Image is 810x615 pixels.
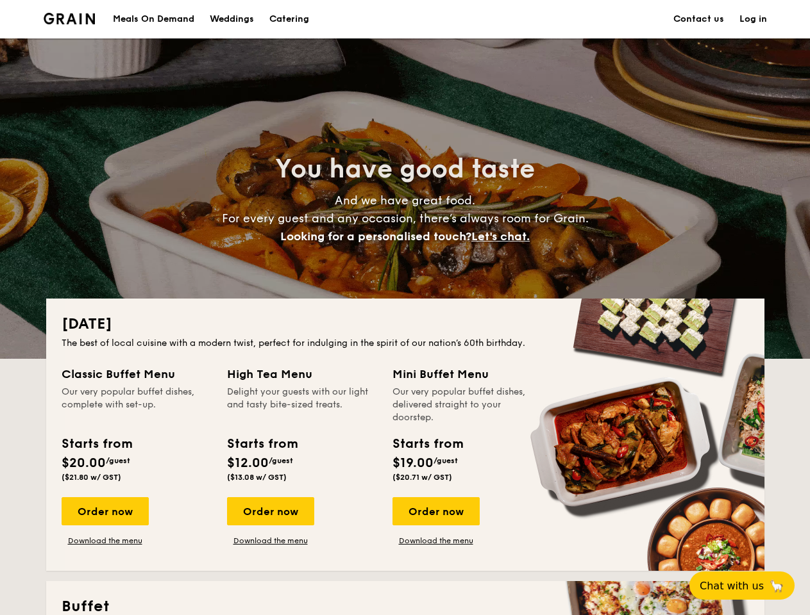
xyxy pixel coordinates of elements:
div: The best of local cuisine with a modern twist, perfect for indulging in the spirit of our nation’... [62,337,749,350]
div: Starts from [392,434,462,454]
div: Order now [62,497,149,525]
span: Looking for a personalised touch? [280,229,471,243]
span: /guest [269,456,293,465]
a: Logotype [44,13,96,24]
div: Starts from [227,434,297,454]
div: Mini Buffet Menu [392,365,543,383]
div: Classic Buffet Menu [62,365,212,383]
span: Let's chat. [471,229,530,243]
h2: [DATE] [62,314,749,334]
a: Download the menu [62,536,149,546]
div: Our very popular buffet dishes, complete with set-up. [62,386,212,424]
span: ($21.80 w/ GST) [62,473,121,482]
div: Order now [392,497,480,525]
span: /guest [106,456,130,465]
span: You have good taste [275,154,535,184]
a: Download the menu [227,536,314,546]
div: Starts from [62,434,131,454]
div: Delight your guests with our light and tasty bite-sized treats. [227,386,377,424]
div: High Tea Menu [227,365,377,383]
span: Chat with us [700,580,764,592]
span: $12.00 [227,455,269,471]
div: Order now [227,497,314,525]
img: Grain [44,13,96,24]
span: $19.00 [392,455,434,471]
a: Download the menu [392,536,480,546]
span: $20.00 [62,455,106,471]
span: ($13.08 w/ GST) [227,473,287,482]
span: ($20.71 w/ GST) [392,473,452,482]
span: 🦙 [769,578,784,593]
span: And we have great food. For every guest and any occasion, there’s always room for Grain. [222,193,589,243]
div: Our very popular buffet dishes, delivered straight to your doorstep. [392,386,543,424]
span: /guest [434,456,458,465]
button: Chat with us🦙 [689,571,795,600]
